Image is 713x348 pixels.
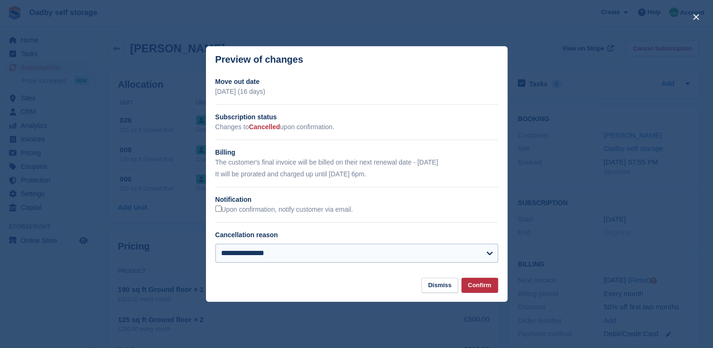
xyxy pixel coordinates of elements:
h2: Subscription status [215,112,498,122]
p: Preview of changes [215,54,303,65]
p: It will be prorated and charged up until [DATE] 6pm. [215,169,498,179]
button: Confirm [461,278,498,293]
label: Cancellation reason [215,231,278,239]
p: The customer's final invoice will be billed on their next renewal date - [DATE] [215,157,498,167]
span: Cancelled [249,123,280,131]
input: Upon confirmation, notify customer via email. [215,206,221,212]
button: close [688,9,704,25]
h2: Billing [215,148,498,157]
button: Dismiss [421,278,458,293]
h2: Move out date [215,77,498,87]
p: [DATE] (16 days) [215,87,498,97]
h2: Notification [215,195,498,205]
label: Upon confirmation, notify customer via email. [215,206,353,214]
p: Changes to upon confirmation. [215,122,498,132]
